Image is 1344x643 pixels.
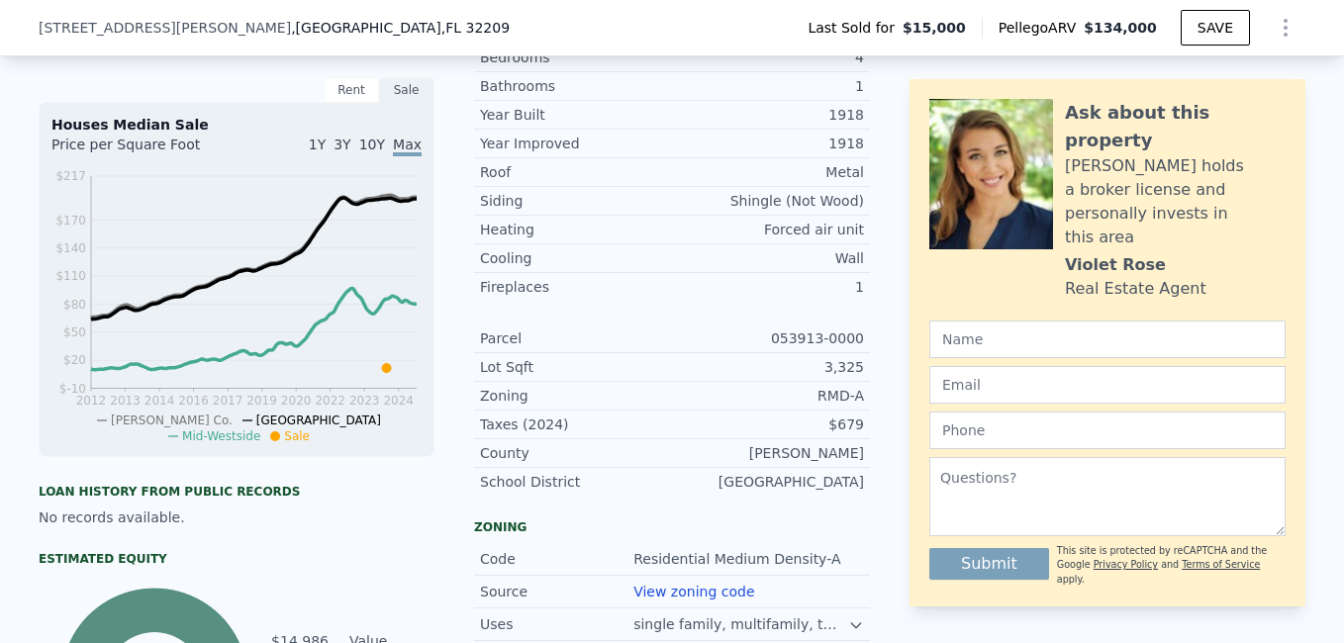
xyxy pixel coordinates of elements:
span: Last Sold for [808,18,903,38]
div: Rent [324,77,379,103]
div: County [480,443,672,463]
tspan: 2012 [76,394,107,408]
div: Price per Square Foot [51,135,237,166]
input: Phone [929,412,1286,449]
div: RMD-A [672,386,864,406]
span: Max [393,137,422,156]
div: School District [480,472,672,492]
tspan: 2014 [144,394,175,408]
tspan: 2013 [110,394,141,408]
span: 1Y [309,137,326,152]
div: Lot Sqft [480,357,672,377]
span: Pellego ARV [999,18,1085,38]
div: 053913-0000 [672,328,864,348]
div: 3,325 [672,357,864,377]
div: Loan history from public records [39,484,434,500]
div: Taxes (2024) [480,414,672,434]
button: SAVE [1181,10,1250,46]
div: Code [480,549,633,569]
div: 1 [672,277,864,297]
div: Fireplaces [480,277,672,297]
tspan: 2024 [383,394,414,408]
tspan: $20 [63,353,86,367]
span: Mid-Westside [182,429,260,443]
tspan: 2019 [246,394,277,408]
div: single family, multifamily, townhomes, housing for the elderly, day care homes, [PERSON_NAME] car... [633,614,848,634]
div: [PERSON_NAME] [672,443,864,463]
div: Source [480,582,633,601]
div: Zoning [480,386,672,406]
div: 4 [672,47,864,67]
div: [GEOGRAPHIC_DATA] [672,472,864,492]
div: Heating [480,220,672,239]
button: Submit [929,548,1049,580]
span: 10Y [359,137,385,152]
div: Cooling [480,248,672,268]
div: Ask about this property [1065,99,1286,154]
span: Sale [284,429,310,443]
a: Terms of Service [1182,559,1260,570]
input: Name [929,321,1286,358]
span: 3Y [334,137,350,152]
div: This site is protected by reCAPTCHA and the Google and apply. [1057,544,1286,587]
span: $134,000 [1084,20,1157,36]
tspan: 2020 [281,394,312,408]
span: [PERSON_NAME] Co. [111,413,233,427]
tspan: 2022 [315,394,345,408]
tspan: $170 [55,214,86,228]
span: , FL 32209 [441,20,510,36]
button: Show Options [1266,8,1305,47]
div: Wall [672,248,864,268]
div: Siding [480,191,672,211]
div: Real Estate Agent [1065,277,1206,301]
div: 1918 [672,105,864,125]
tspan: $140 [55,241,86,255]
div: Bedrooms [480,47,672,67]
tspan: 2017 [213,394,243,408]
div: Sale [379,77,434,103]
div: Violet Rose [1065,253,1166,277]
span: $15,000 [903,18,966,38]
div: Bathrooms [480,76,672,96]
tspan: $-10 [59,382,86,396]
div: [PERSON_NAME] holds a broker license and personally invests in this area [1065,154,1286,249]
div: Year Built [480,105,672,125]
a: Privacy Policy [1094,559,1158,570]
div: Year Improved [480,134,672,153]
tspan: $110 [55,269,86,283]
div: Estimated Equity [39,551,434,567]
tspan: 2023 [349,394,380,408]
div: Forced air unit [672,220,864,239]
div: Residential Medium Density-A [633,549,844,569]
tspan: $50 [63,325,86,339]
div: Roof [480,162,672,182]
div: 1 [672,76,864,96]
input: Email [929,366,1286,404]
div: 1918 [672,134,864,153]
span: , [GEOGRAPHIC_DATA] [291,18,510,38]
div: Houses Median Sale [51,115,422,135]
div: $679 [672,414,864,434]
span: [GEOGRAPHIC_DATA] [256,413,381,427]
tspan: 2016 [178,394,209,408]
tspan: $80 [63,298,86,312]
div: Uses [480,614,633,634]
div: Shingle (Not Wood) [672,191,864,211]
span: [STREET_ADDRESS][PERSON_NAME] [39,18,291,38]
a: View zoning code [633,584,754,599]
div: No records available. [39,507,434,527]
div: Zoning [474,519,870,535]
div: Parcel [480,328,672,348]
div: Metal [672,162,864,182]
tspan: $217 [55,169,86,183]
